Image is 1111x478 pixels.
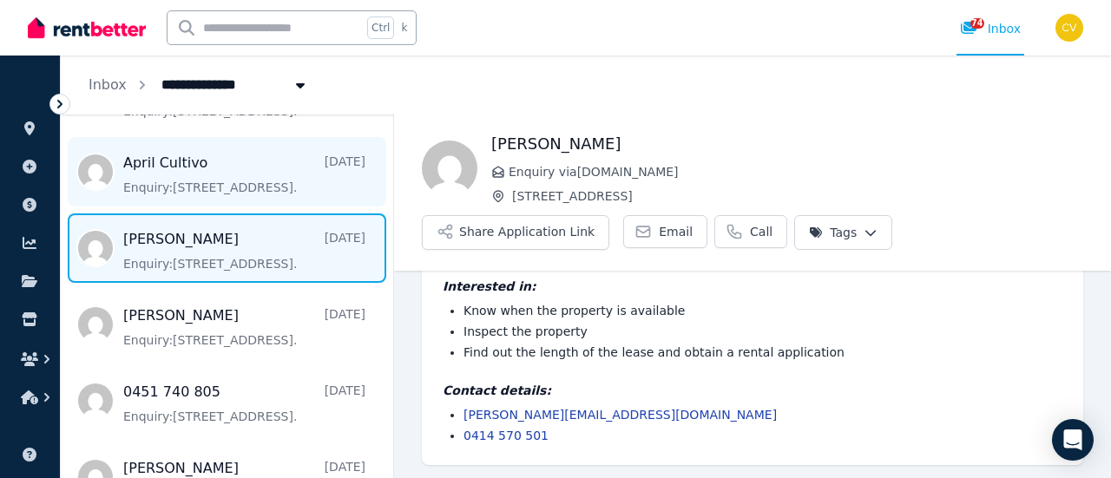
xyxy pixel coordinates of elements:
[123,229,365,272] a: [PERSON_NAME][DATE]Enquiry:[STREET_ADDRESS].
[463,302,1062,319] li: Know when the property is available
[512,187,1083,205] span: [STREET_ADDRESS]
[960,20,1021,37] div: Inbox
[809,224,857,241] span: Tags
[28,15,146,41] img: RentBetter
[794,215,892,250] button: Tags
[401,21,407,35] span: k
[463,344,1062,361] li: Find out the length of the lease and obtain a rental application
[463,429,549,442] a: 0414 570 501
[714,215,787,248] a: Call
[970,18,984,29] span: 74
[623,215,707,248] a: Email
[89,76,127,93] a: Inbox
[463,323,1062,340] li: Inspect the property
[123,305,365,349] a: [PERSON_NAME][DATE]Enquiry:[STREET_ADDRESS].
[422,141,477,196] img: Jeremy Nathan
[491,132,1083,156] h1: [PERSON_NAME]
[1055,14,1083,42] img: Con Vafeas
[659,223,693,240] span: Email
[61,56,337,115] nav: Breadcrumb
[123,76,365,120] a: Enquiry:[STREET_ADDRESS].
[443,382,1062,399] h4: Contact details:
[367,16,394,39] span: Ctrl
[123,153,365,196] a: April Cultivo[DATE]Enquiry:[STREET_ADDRESS].
[1052,419,1094,461] div: Open Intercom Messenger
[750,223,772,240] span: Call
[509,163,1083,180] span: Enquiry via [DOMAIN_NAME]
[123,382,365,425] a: 0451 740 805[DATE]Enquiry:[STREET_ADDRESS].
[463,408,777,422] a: [PERSON_NAME][EMAIL_ADDRESS][DOMAIN_NAME]
[422,215,609,250] button: Share Application Link
[443,278,1062,295] h4: Interested in:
